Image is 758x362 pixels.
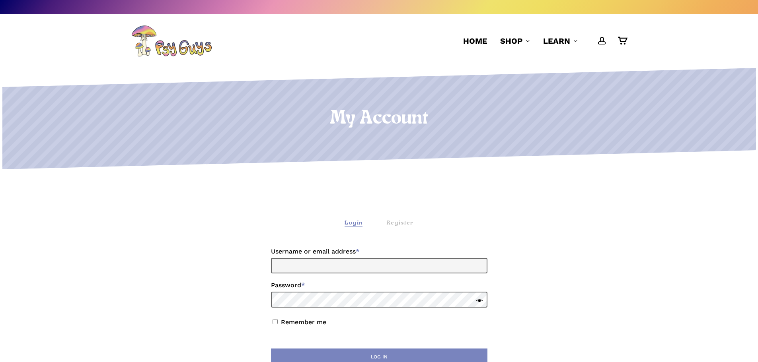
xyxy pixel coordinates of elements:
a: Learn [543,35,578,46]
label: Username or email address [271,245,487,258]
div: Register [386,219,413,227]
span: Learn [543,36,570,46]
a: Cart [618,37,627,45]
span: Home [463,36,487,46]
img: PsyGuys [131,25,212,57]
a: Home [463,35,487,46]
label: Remember me [281,318,326,326]
label: Password [271,279,487,292]
a: Shop [500,35,530,46]
div: Login [345,219,362,227]
nav: Main Menu [457,14,627,68]
span: Shop [500,36,522,46]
